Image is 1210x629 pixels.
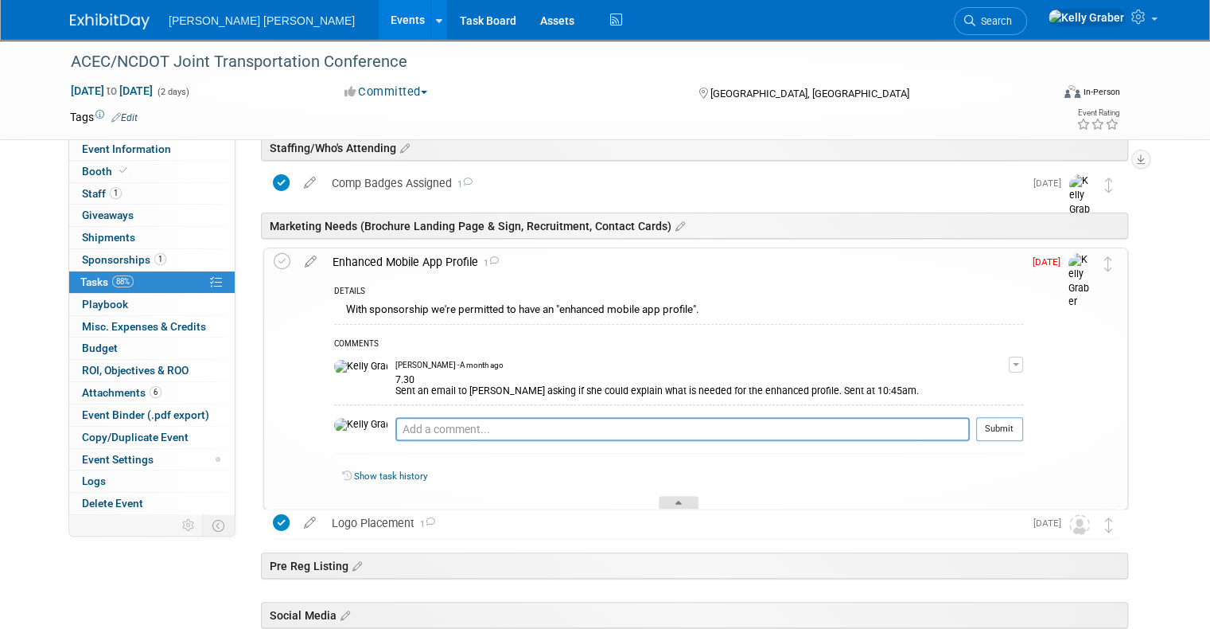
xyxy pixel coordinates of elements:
img: Kelly Graber [1048,9,1125,26]
span: [DATE] [1033,178,1069,189]
span: Staff [82,187,122,200]
span: to [104,84,119,97]
td: Personalize Event Tab Strip [175,515,203,536]
span: 88% [112,275,134,287]
div: With sponsorship we're permitted to have an "enhanced mobile app profile". [334,299,1023,324]
a: Logs [69,471,235,492]
i: Move task [1104,256,1112,272]
a: Edit sections [396,139,410,155]
img: Kelly Graber [334,418,387,432]
a: Event Information [69,139,235,160]
a: edit [297,255,325,269]
a: Copy/Duplicate Event [69,427,235,448]
span: [PERSON_NAME] [PERSON_NAME] [169,14,355,27]
span: [DATE] [1033,518,1069,529]
a: ROI, Objectives & ROO [69,360,235,381]
span: Playbook [82,298,128,311]
i: Booth reservation complete [119,166,127,175]
span: 1 [110,187,122,199]
button: Committed [339,84,434,100]
a: Delete Event [69,493,235,514]
span: (2 days) [156,87,189,97]
div: Event Rating [1076,109,1119,117]
span: Event Binder (.pdf export) [82,408,209,421]
a: Booth [69,161,235,182]
div: Logo Placement [324,510,1024,537]
span: Modified Layout [216,457,220,462]
div: DETAILS [334,286,1023,299]
img: ExhibitDay [70,14,150,29]
a: edit [296,176,324,190]
span: Shipments [82,231,135,244]
img: Format-Inperson.png [1064,85,1080,98]
a: Edit sections [337,607,350,623]
span: Tasks [80,275,134,288]
div: Enhanced Mobile App Profile [325,248,1023,275]
span: 1 [414,519,435,529]
span: Attachments [82,386,161,399]
span: 1 [478,258,499,268]
a: Sponsorships1 [69,249,235,271]
span: 1 [452,179,473,189]
span: Misc. Expenses & Credits [82,320,206,333]
div: In-Person [1083,86,1120,98]
a: Playbook [69,294,235,315]
a: Show task history [354,471,427,482]
i: Move task [1105,518,1113,533]
div: Marketing Needs (Brochure Landing Page & Sign, Recruitment, Contact Cards) [261,213,1128,239]
a: Event Settings [69,449,235,471]
a: Edit [111,112,138,123]
a: Budget [69,338,235,359]
div: Comp Badges Assigned [324,170,1024,197]
a: Attachments6 [69,382,235,404]
span: Search [975,15,1012,27]
span: 1 [154,253,166,265]
a: Tasks88% [69,272,235,293]
span: Sponsorships [82,253,166,266]
span: 6 [150,386,161,398]
span: Booth [82,165,130,178]
div: COMMENTS [334,337,1023,354]
a: Edit sections [671,217,685,233]
span: [PERSON_NAME] - A month ago [395,360,504,371]
a: Giveaways [69,205,235,226]
div: Event Format [965,83,1120,107]
a: Misc. Expenses & Credits [69,316,235,338]
span: [DATE] [DATE] [70,84,154,98]
div: Pre Reg Listing [261,553,1128,579]
div: ACEC/NCDOT Joint Transportation Conference [65,48,1031,76]
div: Staffing/Who's Attending [261,135,1128,161]
img: Kelly Graber [1069,174,1093,231]
span: Logs [82,475,106,487]
span: ROI, Objectives & ROO [82,364,189,377]
a: Staff1 [69,183,235,205]
img: Kelly Graber [1068,253,1092,310]
i: Move task [1105,178,1113,193]
span: Delete Event [82,497,143,510]
span: Event Settings [82,453,154,466]
div: Social Media [261,602,1128,628]
button: Submit [976,417,1023,441]
a: Event Binder (.pdf export) [69,404,235,426]
span: Event Information [82,143,171,155]
div: 7.30 Sent an email to [PERSON_NAME] asking if she could explain what is needed for the enhanced p... [395,371,1009,397]
span: [GEOGRAPHIC_DATA], [GEOGRAPHIC_DATA] [710,88,909,100]
td: Tags [70,109,138,125]
span: Giveaways [82,209,134,221]
a: Search [954,7,1027,35]
span: Copy/Duplicate Event [82,431,189,443]
span: Budget [82,342,118,354]
img: Kelly Graber [334,360,387,374]
span: [DATE] [1033,256,1068,268]
td: Toggle Event Tabs [203,515,235,536]
a: edit [296,516,324,530]
img: Unassigned [1069,514,1090,535]
a: Shipments [69,227,235,248]
a: Edit sections [348,557,362,573]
